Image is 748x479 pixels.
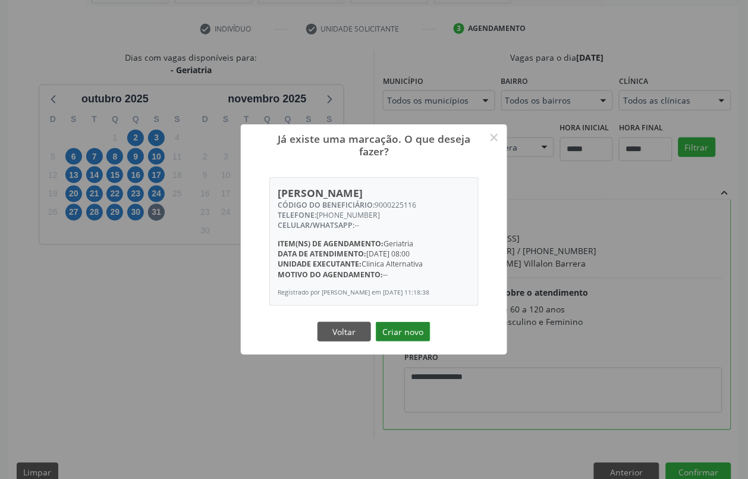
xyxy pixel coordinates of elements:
[278,210,317,220] span: TELEFONE:
[256,124,492,158] h2: Já existe uma marcação. O que deseja fazer?
[278,220,355,230] span: CELULAR/WHATSAPP:
[278,249,470,259] div: [DATE] 08:00
[278,239,384,249] span: Item(ns) de agendamento:
[278,186,470,199] div: [PERSON_NAME]
[278,200,470,210] div: 9000225116
[278,288,470,297] div: Registrado por [PERSON_NAME] em [DATE] 11:18:38
[278,259,470,269] div: Clinica Alternativa
[278,210,470,220] div: [PHONE_NUMBER]
[278,200,375,210] span: CÓDIGO DO BENEFICIÁRIO:
[484,127,504,148] button: Close this dialog
[278,270,384,280] span: Motivo do agendamento:
[278,220,470,230] div: --
[278,270,470,280] div: --
[278,239,470,249] div: Geriatria
[376,322,430,342] button: Criar novo
[278,249,367,259] span: Data de atendimento:
[318,322,371,342] button: Voltar
[278,259,362,269] span: Unidade executante:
